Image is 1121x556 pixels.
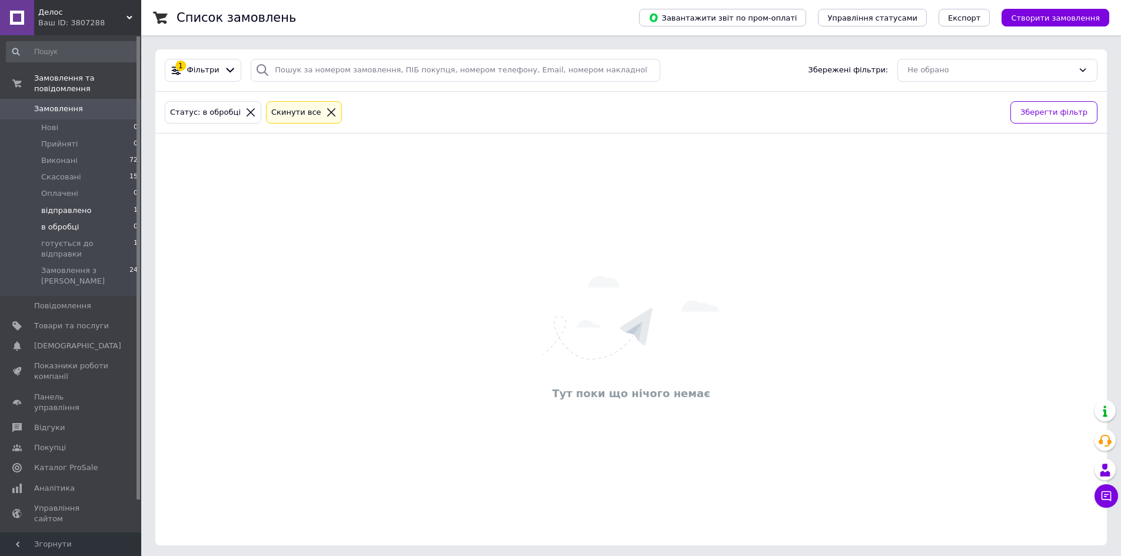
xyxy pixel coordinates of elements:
[134,122,138,133] span: 0
[177,11,296,25] h1: Список замовлень
[34,73,141,94] span: Замовлення та повідомлення
[1011,14,1100,22] span: Створити замовлення
[6,41,139,62] input: Пошук
[251,59,660,82] input: Пошук за номером замовлення, ПІБ покупця, номером телефону, Email, номером накладної
[41,172,81,182] span: Скасовані
[639,9,806,26] button: Завантажити звіт по пром-оплаті
[134,205,138,216] span: 1
[129,265,138,287] span: 24
[34,503,109,524] span: Управління сайтом
[990,13,1109,22] a: Створити замовлення
[907,64,1073,76] div: Не обрано
[34,483,75,494] span: Аналітика
[948,14,981,22] span: Експорт
[129,155,138,166] span: 72
[827,14,917,22] span: Управління статусами
[134,139,138,149] span: 0
[161,386,1101,401] div: Тут поки що нічого немає
[34,341,121,351] span: [DEMOGRAPHIC_DATA]
[168,106,243,119] div: Статус: в обробці
[34,104,83,114] span: Замовлення
[134,238,138,259] span: 1
[41,139,78,149] span: Прийняті
[41,238,134,259] span: готується до відправки
[939,9,990,26] button: Експорт
[41,265,129,287] span: Замовлення з [PERSON_NAME]
[41,188,78,199] span: Оплачені
[34,301,91,311] span: Повідомлення
[41,122,58,133] span: Нові
[34,422,65,433] span: Відгуки
[34,442,66,453] span: Покупці
[1020,106,1087,119] span: Зберегти фільтр
[1010,101,1097,124] button: Зберегти фільтр
[129,172,138,182] span: 15
[41,222,79,232] span: в обробці
[38,7,127,18] span: Делос
[41,155,78,166] span: Виконані
[648,12,797,23] span: Завантажити звіт по пром-оплаті
[1002,9,1109,26] button: Створити замовлення
[34,392,109,413] span: Панель управління
[187,65,219,76] span: Фільтри
[175,61,186,71] div: 1
[818,9,927,26] button: Управління статусами
[34,321,109,331] span: Товари та послуги
[34,361,109,382] span: Показники роботи компанії
[134,188,138,199] span: 0
[1095,484,1118,508] button: Чат з покупцем
[41,205,91,216] span: відправлено
[38,18,141,28] div: Ваш ID: 3807288
[34,462,98,473] span: Каталог ProSale
[808,65,888,76] span: Збережені фільтри:
[134,222,138,232] span: 0
[269,106,324,119] div: Cкинути все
